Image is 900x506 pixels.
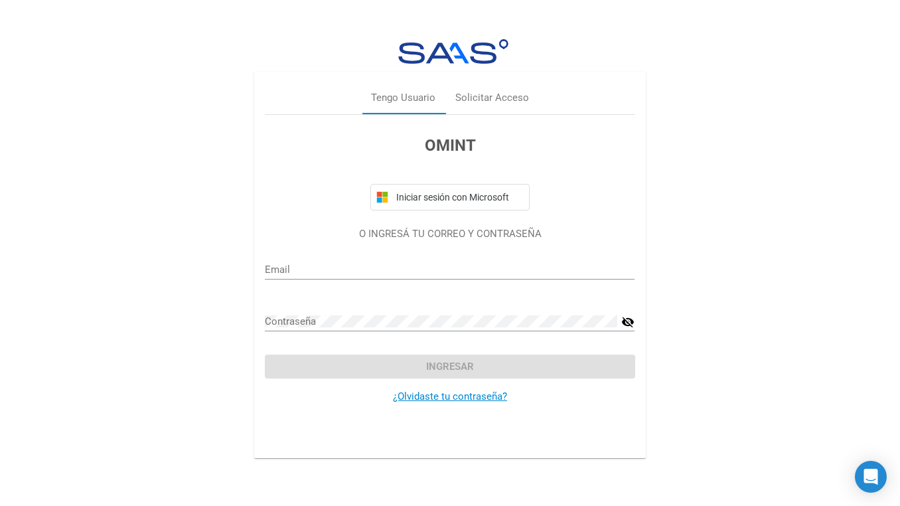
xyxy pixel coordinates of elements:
div: Open Intercom Messenger [855,461,887,493]
mat-icon: visibility_off [621,314,635,330]
button: Iniciar sesión con Microsoft [370,184,530,211]
div: Tengo Usuario [371,91,435,106]
a: ¿Olvidaste tu contraseña? [393,390,507,402]
span: Iniciar sesión con Microsoft [394,192,524,203]
span: Ingresar [426,361,474,373]
div: Solicitar Acceso [455,91,529,106]
p: O INGRESÁ TU CORREO Y CONTRASEÑA [265,226,635,242]
h3: OMINT [265,133,635,157]
button: Ingresar [265,355,635,379]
